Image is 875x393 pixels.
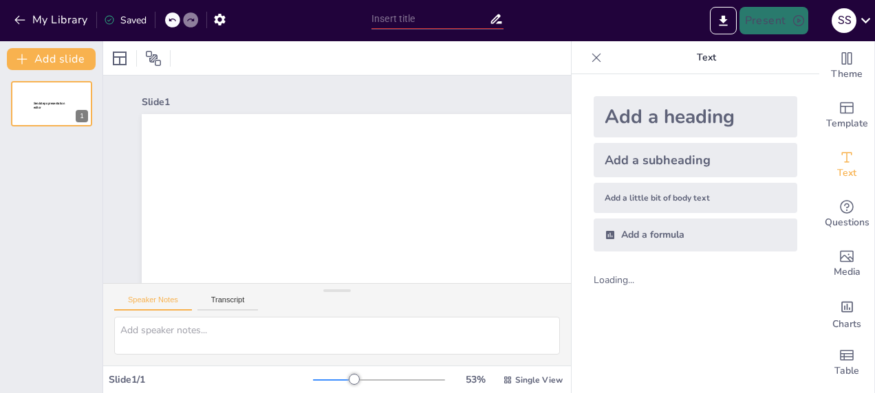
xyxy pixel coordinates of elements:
[109,373,313,386] div: Slide 1 / 1
[594,273,658,287] div: Loading...
[459,373,492,386] div: 53 %
[837,166,856,181] span: Text
[819,190,874,239] div: Get real-time input from your audience
[34,102,65,109] span: Sendsteps presentation editor
[826,116,868,131] span: Template
[594,96,797,137] div: Add a heading
[594,183,797,213] div: Add a little bit of body text
[594,143,797,177] div: Add a subheading
[819,41,874,91] div: Change the overall theme
[607,41,806,74] p: Text
[197,295,259,311] button: Transcript
[515,374,563,385] span: Single View
[145,50,162,67] span: Position
[832,317,861,332] span: Charts
[819,338,874,388] div: Add a table
[825,215,869,230] span: Questions
[739,7,808,34] button: Present
[7,48,96,70] button: Add slide
[11,81,92,126] div: 1
[142,96,693,109] div: Slide 1
[104,14,147,27] div: Saved
[832,7,856,34] button: S S
[114,295,192,311] button: Speaker Notes
[594,218,797,251] div: Add a formula
[832,8,856,33] div: S S
[834,265,861,280] span: Media
[76,110,88,122] div: 1
[109,47,131,69] div: Layout
[834,363,859,379] span: Table
[819,289,874,338] div: Add charts and graphs
[819,91,874,140] div: Add ready made slides
[819,140,874,190] div: Add text boxes
[710,7,737,34] button: Export to PowerPoint
[371,9,489,29] input: Insert title
[831,67,863,82] span: Theme
[819,239,874,289] div: Add images, graphics, shapes or video
[10,9,94,31] button: My Library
